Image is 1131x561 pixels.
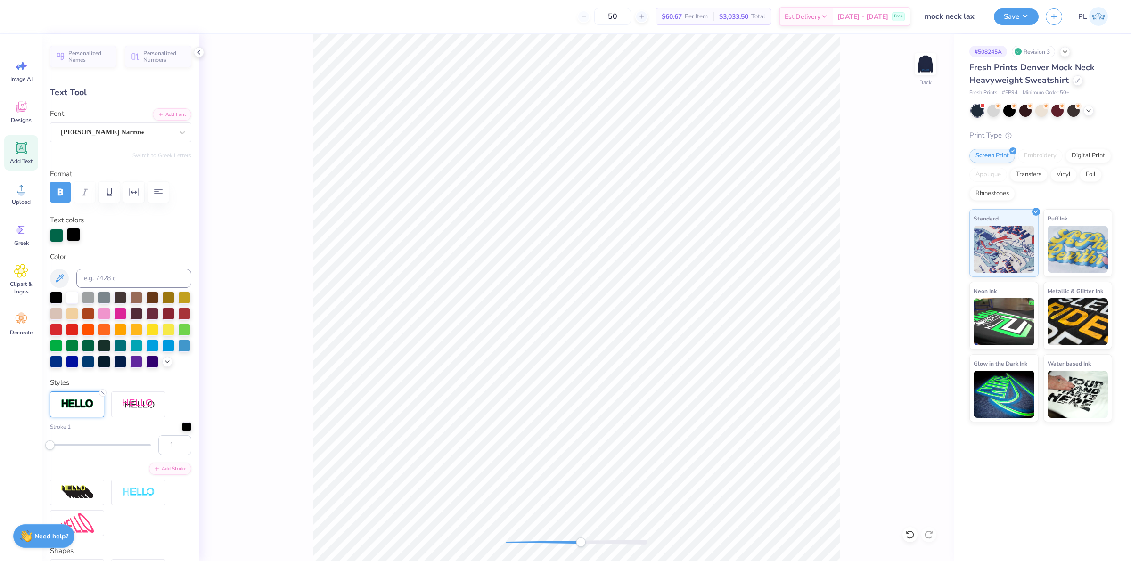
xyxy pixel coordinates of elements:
span: Add Text [10,157,33,165]
div: Foil [1080,168,1102,182]
img: Pamela Lois Reyes [1089,7,1108,26]
span: Decorate [10,329,33,336]
img: Shadow [122,398,155,410]
span: [DATE] - [DATE] [837,12,888,22]
span: Fresh Prints Denver Mock Neck Heavyweight Sweatshirt [969,62,1095,86]
div: Text Tool [50,86,191,99]
img: Back [916,55,935,73]
div: Transfers [1010,168,1048,182]
span: Image AI [10,75,33,83]
div: Digital Print [1065,149,1111,163]
span: Metallic & Glitter Ink [1048,286,1103,296]
div: Embroidery [1018,149,1063,163]
label: Styles [50,377,69,388]
a: PL [1074,7,1112,26]
span: Standard [974,213,999,223]
span: Per Item [685,12,708,22]
span: $3,033.50 [719,12,748,22]
input: – – [594,8,631,25]
div: Vinyl [1050,168,1077,182]
span: Upload [12,198,31,206]
label: Shapes [50,545,74,556]
div: Rhinestones [969,187,1015,201]
div: Print Type [969,130,1112,141]
button: Add Font [153,108,191,121]
img: Stroke [61,398,94,409]
div: Applique [969,168,1007,182]
div: Accessibility label [45,440,55,449]
div: Back [919,78,932,87]
span: # FP94 [1002,89,1018,97]
img: Neon Ink [974,298,1034,345]
button: Switch to Greek Letters [132,152,191,159]
span: Est. Delivery [785,12,820,22]
span: Personalized Names [68,50,111,63]
span: Total [751,12,765,22]
span: Greek [14,239,29,247]
span: $60.67 [662,12,682,22]
img: Puff Ink [1048,226,1108,273]
label: Color [50,252,191,262]
img: Standard [974,226,1034,273]
input: Untitled Design [918,7,987,26]
strong: Need help? [34,532,68,541]
span: Clipart & logos [6,280,37,295]
span: Designs [11,116,32,124]
img: Water based Ink [1048,371,1108,418]
div: # 508245A [969,46,1007,57]
label: Text colors [50,215,84,226]
div: Screen Print [969,149,1015,163]
span: Neon Ink [974,286,997,296]
span: Puff Ink [1048,213,1067,223]
label: Font [50,108,64,119]
button: Add Stroke [149,463,191,475]
img: Negative Space [122,487,155,498]
span: Fresh Prints [969,89,997,97]
div: Accessibility label [576,537,585,547]
span: PL [1078,11,1087,22]
span: Water based Ink [1048,358,1091,368]
span: Glow in the Dark Ink [974,358,1027,368]
span: Free [894,13,903,20]
span: Minimum Order: 50 + [1023,89,1070,97]
img: 3D Illusion [61,485,94,500]
input: e.g. 7428 c [76,269,191,288]
button: Save [994,8,1039,25]
img: Free Distort [61,513,94,533]
img: Metallic & Glitter Ink [1048,298,1108,345]
img: Glow in the Dark Ink [974,371,1034,418]
label: Format [50,169,191,179]
span: Personalized Numbers [143,50,186,63]
button: Personalized Names [50,46,116,67]
label: Stroke 1 [50,423,71,431]
button: Personalized Numbers [125,46,191,67]
div: Revision 3 [1012,46,1055,57]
